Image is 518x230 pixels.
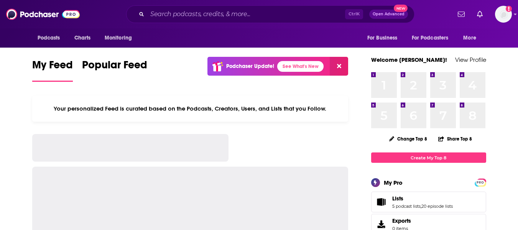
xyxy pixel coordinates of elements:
[385,134,432,144] button: Change Top 8
[421,204,421,209] span: ,
[374,219,389,230] span: Exports
[371,56,447,63] a: Welcome [PERSON_NAME]!
[226,63,274,69] p: Podchaser Update!
[38,33,60,43] span: Podcasts
[458,31,486,45] button: open menu
[407,31,460,45] button: open menu
[374,197,389,207] a: Lists
[74,33,91,43] span: Charts
[474,8,486,21] a: Show notifications dropdown
[82,58,147,82] a: Popular Feed
[476,179,485,185] a: PRO
[373,12,405,16] span: Open Advanced
[371,192,486,212] span: Lists
[438,131,472,146] button: Share Top 8
[392,217,411,224] span: Exports
[32,31,70,45] button: open menu
[82,58,147,76] span: Popular Feed
[495,6,512,23] button: Show profile menu
[392,204,421,209] a: 5 podcast lists
[32,96,349,122] div: Your personalized Feed is curated based on the Podcasts, Creators, Users, and Lists that you Follow.
[277,61,324,72] a: See What's New
[32,58,73,76] span: My Feed
[412,33,449,43] span: For Podcasters
[455,8,468,21] a: Show notifications dropdown
[345,9,363,19] span: Ctrl K
[105,33,132,43] span: Monitoring
[371,152,486,163] a: Create My Top 8
[32,58,73,82] a: My Feed
[6,7,80,22] img: Podchaser - Follow, Share and Rate Podcasts
[421,204,453,209] a: 20 episode lists
[362,31,407,45] button: open menu
[392,195,453,202] a: Lists
[455,56,486,63] a: View Profile
[384,179,403,186] div: My Pro
[506,6,512,12] svg: Add a profile image
[367,33,398,43] span: For Business
[495,6,512,23] span: Logged in as KaitlynEsposito
[69,31,95,45] a: Charts
[369,10,408,19] button: Open AdvancedNew
[126,5,414,23] div: Search podcasts, credits, & more...
[99,31,142,45] button: open menu
[495,6,512,23] img: User Profile
[463,33,476,43] span: More
[147,8,345,20] input: Search podcasts, credits, & more...
[392,195,403,202] span: Lists
[476,180,485,185] span: PRO
[394,5,408,12] span: New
